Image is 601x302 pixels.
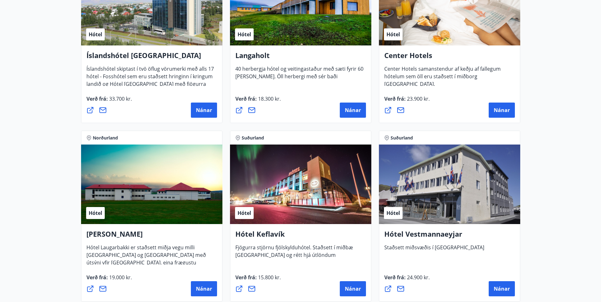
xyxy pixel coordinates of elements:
[196,107,212,114] span: Nánar
[86,50,217,65] h4: Íslandshótel [GEOGRAPHIC_DATA]
[235,65,363,85] span: 40 herbergja hótel og veitingastaður með sæti fyrir 60 [PERSON_NAME]. Öll herbergi með sér baði
[235,229,366,244] h4: Hótel Keflavík
[86,95,132,107] span: Verð frá :
[196,285,212,292] span: Nánar
[384,244,484,256] span: Staðsett miðsvæðis í [GEOGRAPHIC_DATA]
[406,274,430,281] span: 24.900 kr.
[340,281,366,296] button: Nánar
[384,50,515,65] h4: Center Hotels
[86,274,132,286] span: Verð frá :
[235,50,366,65] h4: Langaholt
[489,281,515,296] button: Nánar
[86,229,217,244] h4: [PERSON_NAME]
[345,285,361,292] span: Nánar
[93,135,118,141] span: Norðurland
[345,107,361,114] span: Nánar
[191,281,217,296] button: Nánar
[235,244,353,264] span: Fjögurra stjörnu fjölskylduhótel. Staðsett í miðbæ [GEOGRAPHIC_DATA] og rétt hjá útlöndum
[86,244,206,279] span: Hótel Laugarbakki er staðsett miðja vegu milli [GEOGRAPHIC_DATA] og [GEOGRAPHIC_DATA] með útsýni ...
[235,274,281,286] span: Verð frá :
[406,95,430,102] span: 23.900 kr.
[108,274,132,281] span: 19.000 kr.
[494,285,510,292] span: Nánar
[489,103,515,118] button: Nánar
[89,31,102,38] span: Hótel
[386,31,400,38] span: Hótel
[384,95,430,107] span: Verð frá :
[86,65,214,100] span: Íslandshótel skiptast í tvö öflug vörumerki með alls 17 hótel - Fosshótel sem eru staðsett hringi...
[108,95,132,102] span: 33.700 kr.
[340,103,366,118] button: Nánar
[391,135,413,141] span: Suðurland
[494,107,510,114] span: Nánar
[238,31,251,38] span: Hótel
[386,210,400,216] span: Hótel
[257,274,281,281] span: 15.800 kr.
[89,210,102,216] span: Hótel
[384,229,515,244] h4: Hótel Vestmannaeyjar
[384,65,501,92] span: Center Hotels samanstendur af keðju af fallegum hótelum sem öll eru staðsett í miðborg [GEOGRAPHI...
[235,95,281,107] span: Verð frá :
[238,210,251,216] span: Hótel
[257,95,281,102] span: 18.300 kr.
[384,274,430,286] span: Verð frá :
[191,103,217,118] button: Nánar
[242,135,264,141] span: Suðurland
